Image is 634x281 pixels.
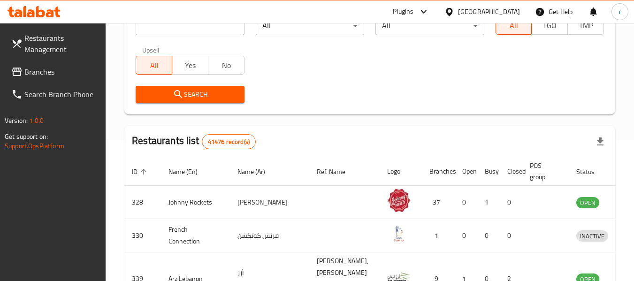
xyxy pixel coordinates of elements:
div: OPEN [576,197,599,208]
td: 328 [124,186,161,219]
td: 37 [422,186,455,219]
td: 1 [422,219,455,252]
span: Get support on: [5,130,48,143]
span: Branches [24,66,99,77]
a: Restaurants Management [4,27,106,61]
td: 0 [477,219,500,252]
span: INACTIVE [576,231,608,242]
td: French Connection [161,219,230,252]
td: فرنش كونكشن [230,219,309,252]
span: Version: [5,114,28,127]
span: No [212,59,241,72]
button: No [208,56,244,75]
div: INACTIVE [576,230,608,242]
input: Search for restaurant name or ID.. [136,16,244,35]
div: All [256,16,364,35]
img: French Connection [387,222,411,245]
div: All [375,16,484,35]
h2: Restaurants list [132,134,256,149]
th: Branches [422,157,455,186]
td: Johnny Rockets [161,186,230,219]
a: Branches [4,61,106,83]
span: Restaurants Management [24,32,99,55]
span: Name (En) [168,166,210,177]
span: 41476 record(s) [202,137,255,146]
td: 330 [124,219,161,252]
button: TGO [531,16,568,35]
th: Busy [477,157,500,186]
span: Yes [176,59,205,72]
span: Search [143,89,237,100]
td: [PERSON_NAME] [230,186,309,219]
a: Search Branch Phone [4,83,106,106]
span: TGO [535,19,564,32]
label: Upsell [142,46,160,53]
td: 0 [500,219,522,252]
span: Name (Ar) [237,166,277,177]
div: [GEOGRAPHIC_DATA] [458,7,520,17]
span: Status [576,166,607,177]
span: ID [132,166,150,177]
td: 0 [500,186,522,219]
span: OPEN [576,197,599,208]
th: Logo [380,157,422,186]
button: All [136,56,172,75]
span: 1.0.0 [29,114,44,127]
span: POS group [530,160,558,182]
span: Ref. Name [317,166,358,177]
td: 0 [455,186,477,219]
div: Export file [589,130,611,153]
button: Search [136,86,244,103]
a: Support.OpsPlatform [5,140,64,152]
span: All [140,59,168,72]
span: All [500,19,528,32]
span: Search Branch Phone [24,89,99,100]
div: Plugins [393,6,413,17]
th: Closed [500,157,522,186]
button: TMP [567,16,604,35]
span: TMP [572,19,600,32]
button: Yes [172,56,208,75]
span: i [619,7,620,17]
button: All [496,16,532,35]
td: 0 [455,219,477,252]
img: Johnny Rockets [387,189,411,212]
th: Open [455,157,477,186]
td: 1 [477,186,500,219]
div: Total records count [202,134,256,149]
